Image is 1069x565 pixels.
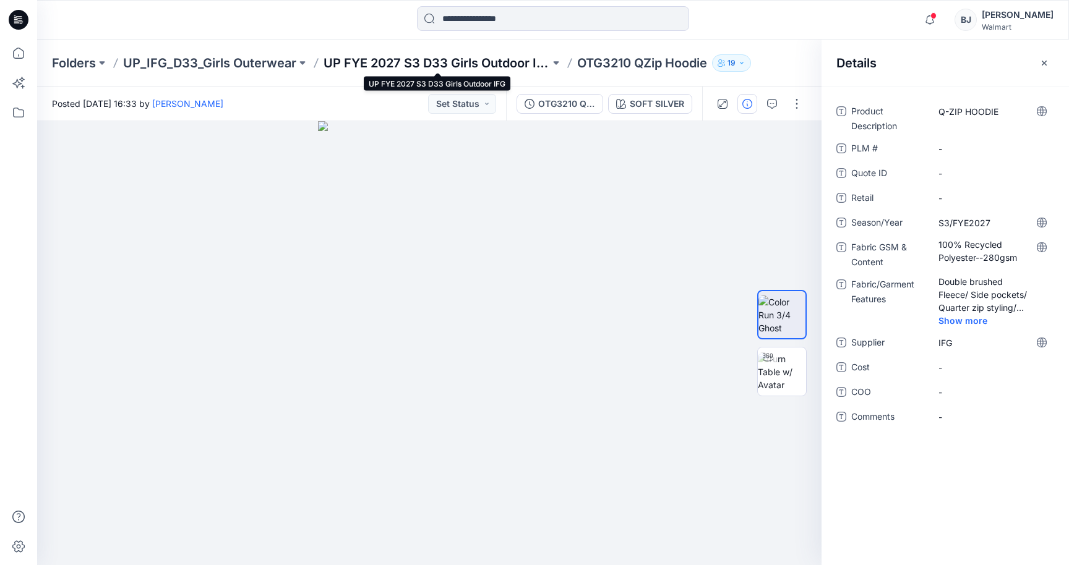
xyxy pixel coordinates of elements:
[318,121,541,565] img: eyJhbGciOiJIUzI1NiIsImtpZCI6IjAiLCJzbHQiOiJzZXMiLCJ0eXAiOiJKV1QifQ.eyJkYXRhIjp7InR5cGUiOiJzdG9yYW...
[851,409,925,427] span: Comments
[758,295,805,334] img: Color Run 3/4 Ghost
[851,335,925,352] span: Supplier
[938,142,1046,155] span: -
[955,9,977,31] div: BJ
[52,54,96,72] a: Folders
[152,98,223,109] a: [PERSON_NAME]
[324,54,550,72] a: UP FYE 2027 S3 D33 Girls Outdoor IFG
[938,238,1046,264] span: 100% Recycled Polyester--280gsm
[517,94,603,114] button: OTG3210 QZip Hoodie
[938,105,1046,118] span: Q-ZIP HOODIE
[851,141,925,158] span: PLM #
[938,167,1046,180] span: -
[608,94,692,114] button: SOFT SILVER
[851,215,925,232] span: Season/Year
[52,97,223,110] span: Posted [DATE] 16:33 by
[630,97,684,111] div: SOFT SILVER
[982,7,1054,22] div: [PERSON_NAME]
[728,56,736,70] p: 19
[938,386,1046,399] span: -
[851,104,925,134] span: Product Description
[851,240,925,270] span: Fabric GSM & Content
[123,54,296,72] a: UP_IFG_D33_Girls Outerwear
[758,352,806,391] img: Turn Table w/ Avatar
[851,190,925,208] span: Retail
[851,360,925,377] span: Cost
[938,314,1003,327] span: Show more
[712,54,751,72] button: 19
[938,192,1046,205] span: -
[938,216,1046,229] span: S3/FYE2027
[982,22,1054,32] div: Walmart
[577,54,707,72] p: OTG3210 QZip Hoodie
[836,56,877,70] h2: Details
[938,275,1046,314] span: Double brushed Fleece/ Side pockets/ Quarter zip styling/ elasticized hems/ wind flap behind zipp...
[737,94,757,114] button: Details
[538,97,595,111] div: OTG3210 QZip Hoodie
[938,336,1046,349] span: IFG
[938,361,1046,374] span: -
[851,384,925,402] span: COO
[851,277,925,328] span: Fabric/Garment Features
[938,410,1046,423] span: -
[851,166,925,183] span: Quote ID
